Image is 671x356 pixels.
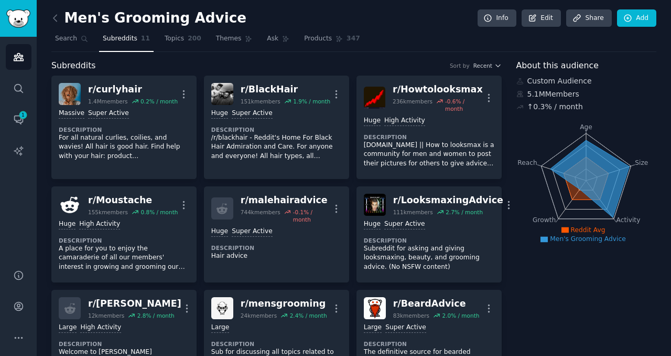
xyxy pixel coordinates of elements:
[267,34,278,44] span: Ask
[59,237,189,244] dt: Description
[99,30,154,52] a: Subreddits11
[393,208,433,216] div: 111k members
[393,98,432,112] div: 236k members
[517,159,537,166] tspan: Reach
[188,34,201,44] span: 200
[364,87,385,109] img: Howtolooksmax
[211,252,342,261] p: Hair advice
[59,133,189,161] p: For all natural curlies, coilies, and wavies! All hair is good hair. Find help with your hair: pr...
[137,312,175,319] div: 2.8 % / month
[59,194,81,216] img: Moustache
[88,83,178,96] div: r/ curlyhair
[364,244,494,272] p: Subreddit for asking and giving looksmaxing, beauty, and grooming advice. (No NSFW content)
[165,34,184,44] span: Topics
[6,107,31,132] a: 1
[212,30,256,52] a: Themes
[527,101,583,112] div: ↑ 0.3 % / month
[241,208,280,223] div: 744k members
[59,244,189,272] p: A place for you to enjoy the camaraderie of all our members' interest in growing and grooming our...
[364,133,494,141] dt: Description
[635,159,648,166] tspan: Size
[478,9,516,27] a: Info
[103,34,137,44] span: Subreddits
[616,216,640,224] tspan: Activity
[141,34,150,44] span: 11
[384,116,425,126] div: High Activity
[88,208,128,216] div: 155k members
[51,186,197,282] a: Moustacher/Moustache155kmembers0.8% / monthHugeHigh ActivityDescriptionA place for you to enjoy t...
[55,34,77,44] span: Search
[522,9,561,27] a: Edit
[211,323,229,333] div: Large
[232,109,273,119] div: Super Active
[304,34,332,44] span: Products
[18,111,28,119] span: 1
[59,126,189,133] dt: Description
[241,312,277,319] div: 24k members
[580,123,592,131] tspan: Age
[364,297,386,319] img: BeardAdvice
[241,297,327,310] div: r/ mensgrooming
[393,194,503,207] div: r/ LooksmaxingAdvice
[88,297,181,310] div: r/ [PERSON_NAME]
[473,62,492,69] span: Recent
[59,109,84,119] div: Massive
[566,9,611,27] a: Share
[393,297,480,310] div: r/ BeardAdvice
[385,323,426,333] div: Super Active
[241,98,280,105] div: 151k members
[204,186,349,282] a: r/malehairadvice744kmembers-0.1% / monthHugeSuper ActiveDescriptionHair advice
[88,312,124,319] div: 12k members
[211,126,342,133] dt: Description
[59,323,77,333] div: Large
[51,30,92,52] a: Search
[204,76,349,179] a: BlackHairr/BlackHair151kmembers1.9% / monthHugeSuper ActiveDescription/r/blackhair - Reddit's Hom...
[140,98,178,105] div: 0.2 % / month
[140,208,178,216] div: 0.8 % / month
[617,9,656,27] a: Add
[211,133,342,161] p: /r/blackhair - Reddit's Home For Black Hair Admiration and Care. For anyone and everyone! All hai...
[88,98,128,105] div: 1.4M members
[442,312,479,319] div: 2.0 % / month
[293,208,331,223] div: -0.1 % / month
[241,83,330,96] div: r/ BlackHair
[290,312,327,319] div: 2.4 % / month
[232,227,273,237] div: Super Active
[364,116,381,126] div: Huge
[364,141,494,169] p: [DOMAIN_NAME] || How to looksmax is a community for men and women to post their pictures for othe...
[161,30,205,52] a: Topics200
[211,83,233,105] img: BlackHair
[293,98,330,105] div: 1.9 % / month
[356,76,502,179] a: Howtolooksmaxr/Howtolooksmax236kmembers-0.6% / monthHugeHigh ActivityDescription[DOMAIN_NAME] || ...
[473,62,502,69] button: Recent
[300,30,363,52] a: Products347
[211,109,228,119] div: Huge
[364,323,382,333] div: Large
[364,340,494,348] dt: Description
[211,297,233,319] img: mensgrooming
[364,219,381,229] div: Huge
[364,194,386,216] img: LooksmaxingAdvice
[446,208,483,216] div: 2.7 % / month
[516,76,657,87] div: Custom Audience
[516,89,657,100] div: 5.1M Members
[88,194,178,207] div: r/ Moustache
[450,62,470,69] div: Sort by
[393,312,429,319] div: 83k members
[51,10,246,27] h2: Men's Grooming Advice
[516,59,599,72] span: About this audience
[384,219,425,229] div: Super Active
[59,83,81,105] img: curlyhair
[59,219,75,229] div: Huge
[59,340,189,348] dt: Description
[550,235,625,243] span: Men's Grooming Advice
[364,237,494,244] dt: Description
[533,216,556,224] tspan: Growth
[263,30,293,52] a: Ask
[211,340,342,348] dt: Description
[211,227,228,237] div: Huge
[393,83,483,96] div: r/ Howtolooksmax
[347,34,360,44] span: 347
[51,59,96,72] span: Subreddits
[445,98,483,112] div: -0.6 % / month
